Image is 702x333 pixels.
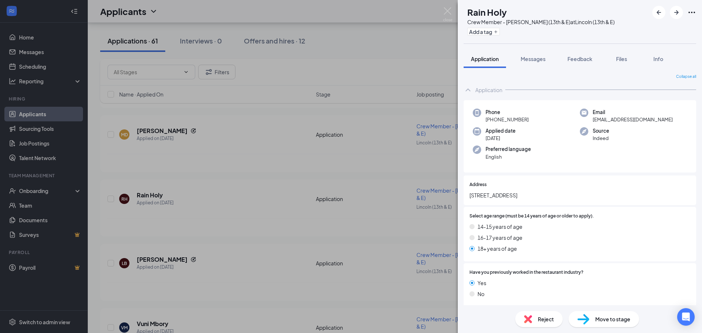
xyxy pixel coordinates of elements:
[652,6,665,19] button: ArrowLeftNew
[494,30,498,34] svg: Plus
[469,181,487,188] span: Address
[486,109,529,116] span: Phone
[486,135,516,142] span: [DATE]
[567,56,592,62] span: Feedback
[469,213,594,220] span: Select age range (must be 14 years of age or older to apply).
[478,290,484,298] span: No
[595,315,630,323] span: Move to stage
[478,234,522,242] span: 16-17 years of age
[469,269,584,276] span: Have you previously worked in the restaurant industry?
[654,8,663,17] svg: ArrowLeftNew
[593,116,673,123] span: [EMAIL_ADDRESS][DOMAIN_NAME]
[676,74,696,80] span: Collapse all
[467,18,615,26] div: Crew Member - [PERSON_NAME] (13th & E) at Lincoln (13th & E)
[616,56,627,62] span: Files
[478,223,522,231] span: 14-15 years of age
[593,127,609,135] span: Source
[593,109,673,116] span: Email
[486,153,531,160] span: English
[538,315,554,323] span: Reject
[475,86,502,94] div: Application
[478,279,486,287] span: Yes
[486,116,529,123] span: [PHONE_NUMBER]
[687,8,696,17] svg: Ellipses
[486,145,531,153] span: Preferred language
[521,56,546,62] span: Messages
[593,135,609,142] span: Indeed
[467,28,500,35] button: PlusAdd a tag
[672,8,681,17] svg: ArrowRight
[670,6,683,19] button: ArrowRight
[467,6,507,18] h1: Rain Holy
[464,86,472,94] svg: ChevronUp
[677,308,695,326] div: Open Intercom Messenger
[469,191,690,199] span: [STREET_ADDRESS]
[486,127,516,135] span: Applied date
[478,245,517,253] span: 18+ years of age
[471,56,499,62] span: Application
[653,56,663,62] span: Info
